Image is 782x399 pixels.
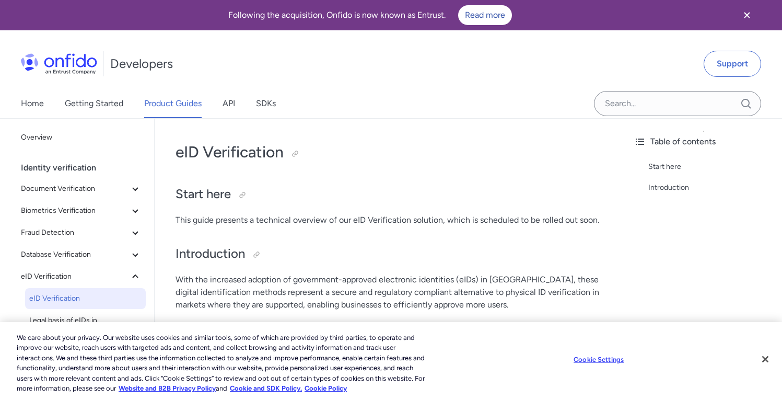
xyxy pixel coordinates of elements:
button: eID Verification [17,266,146,287]
a: eID Verification [25,288,146,309]
a: Introduction [648,181,774,194]
button: Cookie Settings [566,349,632,370]
h1: Developers [110,55,173,72]
span: eID Verification [29,292,142,305]
p: This guide presents a technical overview of our eID Verification solution, which is scheduled to ... [176,214,604,226]
a: Legal basis of eIDs in [GEOGRAPHIC_DATA] [25,310,146,344]
input: Onfido search input field [594,91,761,116]
button: Close [754,348,777,371]
span: eID Verification [21,270,129,283]
a: Read more [458,5,512,25]
button: Database Verification [17,244,146,265]
button: Fraud Detection [17,222,146,243]
button: Close banner [728,2,766,28]
div: Identity verification [21,157,150,178]
svg: Close banner [741,9,753,21]
a: Support [704,51,761,77]
a: API [223,89,235,118]
h1: eID Verification [176,142,604,163]
a: Product Guides [144,89,202,118]
span: Database Verification [21,248,129,261]
div: Table of contents [634,135,774,148]
a: Getting Started [65,89,123,118]
button: Biometrics Verification [17,200,146,221]
a: Cookie and SDK Policy. [230,384,302,392]
div: We care about your privacy. Our website uses cookies and similar tools, some of which are provide... [17,333,430,394]
button: Document Verification [17,178,146,199]
span: Document Verification [21,183,129,195]
p: Once released, our eID Verification solution will allow businesses to leverage a growing selectio... [176,320,604,357]
span: Fraud Detection [21,226,129,239]
span: Legal basis of eIDs in [GEOGRAPHIC_DATA] [29,314,142,339]
p: With the increased adoption of government-approved electronic identities (eIDs) in [GEOGRAPHIC_DA... [176,273,604,311]
a: Cookie Policy [305,384,347,392]
a: Start here [648,161,774,173]
a: SDKs [256,89,276,118]
h2: Introduction [176,245,604,263]
a: Overview [17,127,146,148]
div: Following the acquisition, Onfido is now known as Entrust. [13,5,728,25]
a: Home [21,89,44,118]
h2: Start here [176,186,604,203]
span: Overview [21,131,142,144]
a: More information about our cookie policy., opens in a new tab [119,384,216,392]
img: Onfido Logo [21,53,97,74]
span: Biometrics Verification [21,204,129,217]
